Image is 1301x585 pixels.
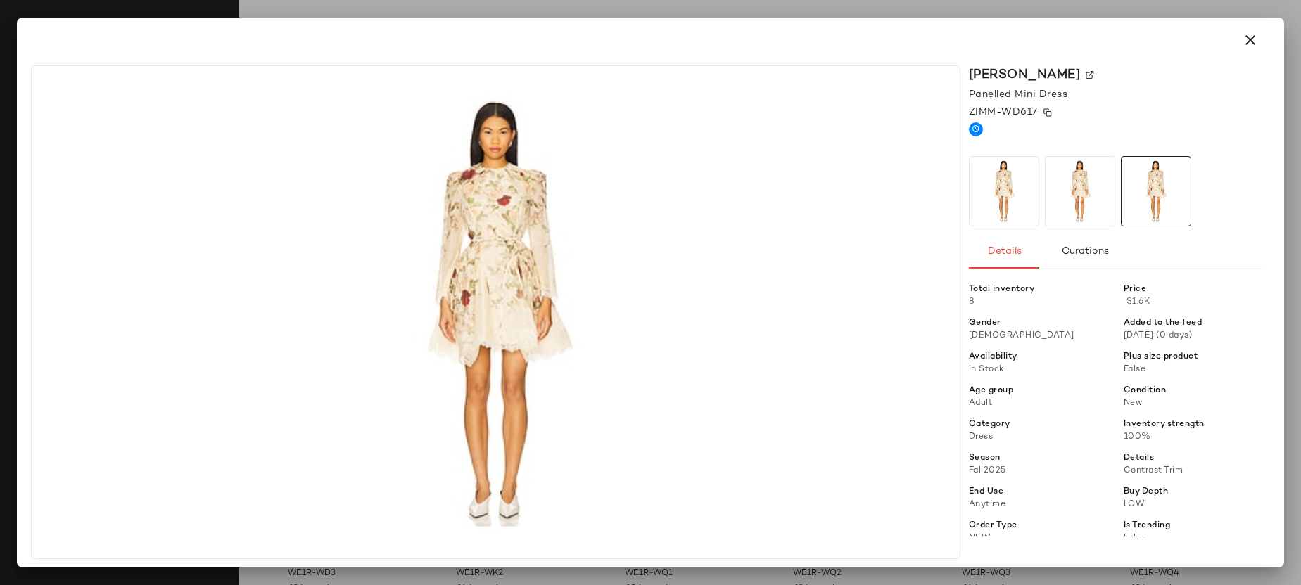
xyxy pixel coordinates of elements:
span: Curations [1061,246,1109,257]
span: [PERSON_NAME] [969,65,1081,84]
span: Is Trending [1124,520,1171,532]
span: Details [1124,452,1155,465]
img: ZIMM-WD617_V1.jpg [970,157,1039,226]
span: 8 [969,297,975,307]
span: Gender [969,317,1001,330]
span: End Use [969,486,1004,499]
span: False [1124,534,1146,543]
span: Availability [969,351,1017,364]
span: False [1124,365,1146,374]
span: Dress [969,432,994,442]
span: Inventory strength [1124,418,1205,431]
span: Price [1124,283,1147,296]
span: Anytime [969,500,1006,509]
span: Order Type [969,520,1017,532]
span: Category [969,418,1010,431]
img: ZIMM-WD617_V1.jpg [1122,157,1191,226]
span: Panelled Mini Dress [969,87,1068,102]
img: svg%3e [1086,71,1094,79]
span: New [1124,399,1143,408]
span: [DATE] (0 days) [1124,331,1193,340]
img: ZIMM-WD617_V1.jpg [40,75,951,550]
span: [DEMOGRAPHIC_DATA] [969,331,1074,340]
span: Fall2025 [969,466,1006,475]
span: Details [986,246,1021,257]
span: Adult [969,399,993,408]
span: Condition [1124,385,1167,397]
span: In Stock [969,365,1005,374]
span: 100% [1124,432,1151,442]
span: ZIMM-WD617 [969,105,1038,120]
span: Contrast Trim [1124,466,1183,475]
img: svg%3e [1043,108,1052,117]
span: Plus size product [1124,351,1198,364]
span: Age group [969,385,1014,397]
span: Total inventory [969,283,1035,296]
span: NEW [969,534,991,543]
span: $1.6K [1127,296,1153,309]
span: LOW [1124,500,1145,509]
span: Season [969,452,1001,465]
span: Buy Depth [1124,486,1169,499]
span: Added to the feed [1124,317,1202,330]
img: ZIMM-WD617_V1.jpg [1046,157,1115,226]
